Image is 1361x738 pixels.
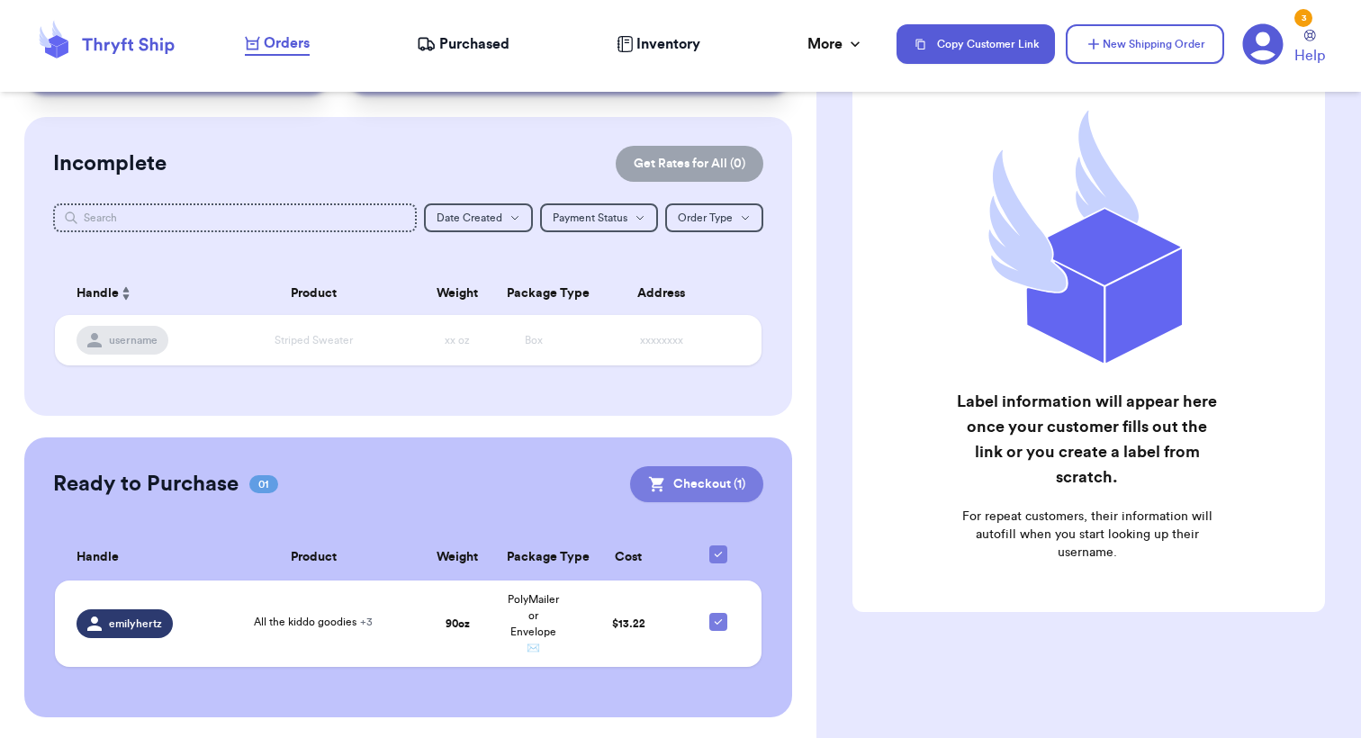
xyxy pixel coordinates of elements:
[53,203,417,232] input: Search
[630,466,763,502] button: Checkout (1)
[1066,24,1224,64] button: New Shipping Order
[496,272,572,315] th: Package Type
[1294,9,1312,27] div: 3
[207,272,419,315] th: Product
[897,24,1055,64] button: Copy Customer Link
[419,272,495,315] th: Weight
[249,475,278,493] span: 01
[617,33,700,55] a: Inventory
[1294,30,1325,67] a: Help
[955,508,1219,562] p: For repeat customers, their information will autofill when you start looking up their username.
[254,616,373,627] span: All the kiddo goodies
[109,616,162,631] span: emilyhertz
[540,203,658,232] button: Payment Status
[446,618,470,629] strong: 90 oz
[360,616,373,627] span: + 3
[245,32,310,56] a: Orders
[53,149,167,178] h2: Incomplete
[640,335,683,346] span: xxxxxxxx
[955,389,1219,490] h2: Label information will appear here once your customer fills out the link or you create a label fr...
[437,212,502,223] span: Date Created
[572,272,762,315] th: Address
[636,33,700,55] span: Inventory
[419,535,495,580] th: Weight
[553,212,627,223] span: Payment Status
[77,284,119,303] span: Handle
[264,32,310,54] span: Orders
[77,548,119,567] span: Handle
[616,146,763,182] button: Get Rates for All (0)
[417,33,509,55] a: Purchased
[207,535,419,580] th: Product
[1242,23,1284,65] a: 3
[445,335,470,346] span: xx oz
[508,594,559,653] span: PolyMailer or Envelope ✉️
[439,33,509,55] span: Purchased
[1294,45,1325,67] span: Help
[807,33,864,55] div: More
[109,333,158,347] span: username
[665,203,763,232] button: Order Type
[496,535,572,580] th: Package Type
[119,283,133,304] button: Sort ascending
[525,335,543,346] span: Box
[678,212,733,223] span: Order Type
[275,335,353,346] span: Striped Sweater
[612,618,645,629] span: $ 13.22
[424,203,533,232] button: Date Created
[53,470,239,499] h2: Ready to Purchase
[572,535,686,580] th: Cost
